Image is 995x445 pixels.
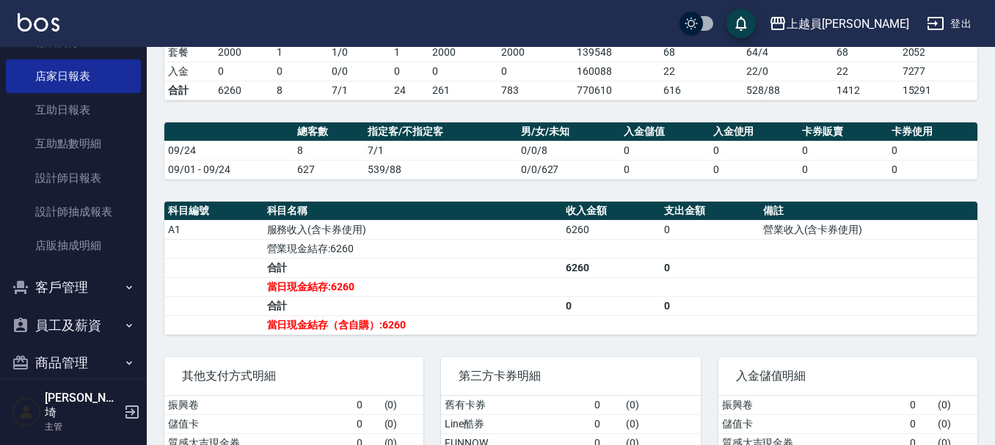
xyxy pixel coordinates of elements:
td: 0 [214,62,273,81]
td: 振興卷 [164,396,353,415]
td: 0 [660,220,759,239]
td: 0 [798,141,888,160]
td: 627 [294,160,364,179]
td: 合計 [164,81,214,100]
a: 設計師日報表 [6,161,141,195]
td: 528/88 [743,81,833,100]
th: 卡券使用 [888,122,977,141]
td: 64 / 4 [743,43,833,62]
td: 1 [390,43,429,62]
td: 0 [390,62,429,81]
td: 入金 [164,62,214,81]
td: 616 [660,81,743,100]
td: ( 0 ) [381,396,424,415]
span: 入金儲值明細 [736,369,960,383]
td: 24 [390,81,429,100]
td: 0 [798,160,888,179]
td: 0/0/8 [517,141,620,160]
td: 0 [620,160,710,179]
td: 8 [294,141,364,160]
span: 第三方卡券明細 [459,369,682,383]
th: 科目名稱 [263,202,562,221]
table: a dense table [164,122,977,180]
button: 商品管理 [6,344,141,382]
a: 互助日報表 [6,93,141,127]
td: 0 [562,296,661,315]
td: 1 / 0 [328,43,390,62]
td: 8 [273,81,329,100]
td: 0 [660,296,759,315]
td: 儲值卡 [718,414,907,433]
td: 套餐 [164,43,214,62]
button: 客戶管理 [6,268,141,306]
td: 營業收入(含卡券使用) [759,220,977,239]
td: 0 [710,160,799,179]
td: 0 [620,141,710,160]
td: 22 / 0 [743,62,833,81]
td: 0 [353,414,381,433]
td: 0 / 0 [328,62,390,81]
td: 合計 [263,296,562,315]
td: 0 [906,414,934,433]
td: 68 [660,43,743,62]
table: a dense table [164,202,977,335]
td: 0 [353,396,381,415]
td: 儲值卡 [164,414,353,433]
a: 店家日報表 [6,59,141,93]
th: 支出金額 [660,202,759,221]
p: 主管 [45,420,120,433]
td: ( 0 ) [934,414,977,433]
td: 7/1 [364,141,517,160]
td: 539/88 [364,160,517,179]
td: 7/1 [328,81,390,100]
td: A1 [164,220,263,239]
span: 其他支付方式明細 [182,369,406,383]
td: 當日現金結存:6260 [263,277,562,296]
td: 22 [833,62,899,81]
img: Person [12,397,41,427]
td: 1 [273,43,329,62]
th: 備註 [759,202,977,221]
td: 當日現金結存（含自購）:6260 [263,315,562,334]
td: 6260 [214,81,273,100]
a: 設計師抽成報表 [6,195,141,229]
th: 男/女/未知 [517,122,620,141]
td: 2000 [498,43,574,62]
td: 0 [498,62,574,81]
td: 振興卷 [718,396,907,415]
th: 入金使用 [710,122,799,141]
h5: [PERSON_NAME]埼 [45,391,120,420]
td: 160088 [573,62,660,81]
td: 0 [710,141,799,160]
td: 261 [429,81,498,100]
td: 合計 [263,258,562,277]
th: 總客數 [294,122,364,141]
td: ( 0 ) [381,414,424,433]
td: 770610 [573,81,660,100]
td: ( 0 ) [934,396,977,415]
td: 0 [660,258,759,277]
td: 0 [591,414,623,433]
td: 0 [591,396,623,415]
td: 22 [660,62,743,81]
td: 0 [888,160,977,179]
td: 68 [833,43,899,62]
button: 登出 [921,10,977,37]
td: 783 [498,81,574,100]
button: 上越員[PERSON_NAME] [763,9,915,39]
th: 收入金額 [562,202,661,221]
td: 139548 [573,43,660,62]
button: save [726,9,756,38]
td: 2000 [214,43,273,62]
td: ( 0 ) [622,414,700,433]
div: 上越員[PERSON_NAME] [787,15,909,33]
td: 服務收入(含卡券使用) [263,220,562,239]
td: 營業現金結存:6260 [263,239,562,258]
td: Line酷券 [441,414,590,433]
td: 0 [888,141,977,160]
td: 1412 [833,81,899,100]
button: 員工及薪資 [6,306,141,345]
a: 店販抽成明細 [6,229,141,262]
td: 2000 [429,43,498,62]
td: 0/0/627 [517,160,620,179]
